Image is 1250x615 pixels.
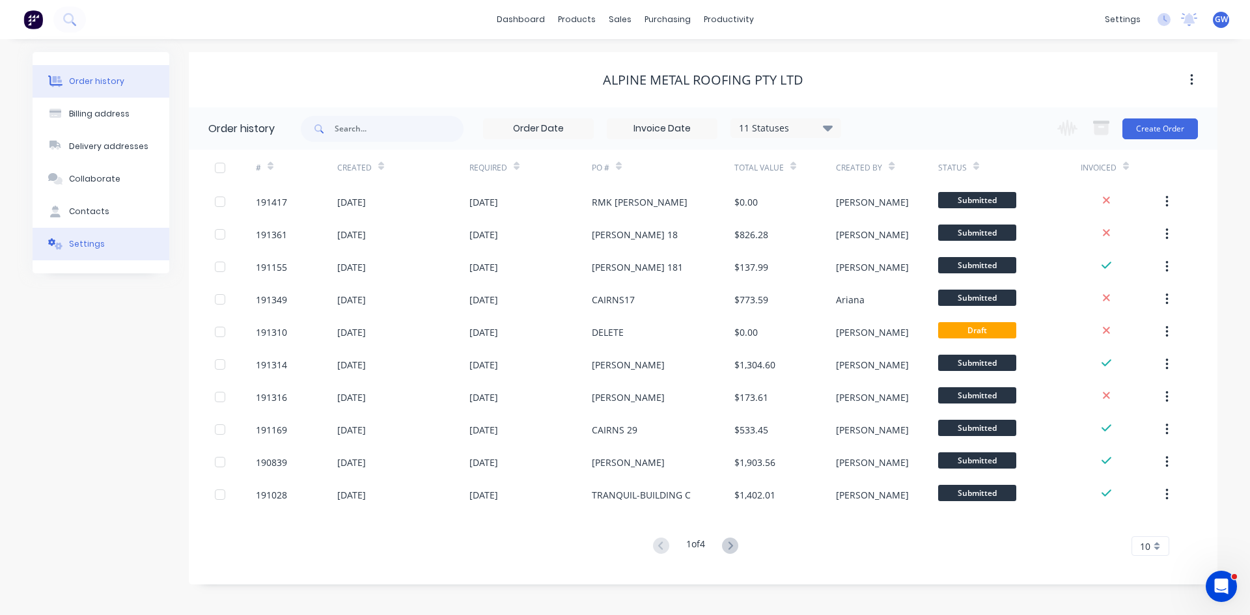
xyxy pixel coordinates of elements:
div: $173.61 [734,390,768,404]
div: $0.00 [734,325,758,339]
div: Collaborate [69,173,120,185]
div: Required [469,150,592,185]
div: 191169 [256,423,287,437]
span: 10 [1140,540,1150,553]
div: 190839 [256,456,287,469]
div: Required [469,162,507,174]
div: DELETE [592,325,624,339]
div: Contacts [69,206,109,217]
div: [DATE] [469,488,498,502]
div: [DATE] [469,423,498,437]
div: products [551,10,602,29]
div: [PERSON_NAME] [836,228,909,241]
div: purchasing [638,10,697,29]
span: Submitted [938,485,1016,501]
div: [DATE] [337,195,366,209]
div: [DATE] [337,260,366,274]
div: CAIRNS17 [592,293,635,307]
div: 191349 [256,293,287,307]
span: Submitted [938,355,1016,371]
div: # [256,150,337,185]
div: $1,903.56 [734,456,775,469]
div: [PERSON_NAME] [836,488,909,502]
img: Factory [23,10,43,29]
div: $1,402.01 [734,488,775,502]
div: 191155 [256,260,287,274]
span: Draft [938,322,1016,338]
div: 191316 [256,390,287,404]
div: [DATE] [337,423,366,437]
div: # [256,162,261,174]
a: dashboard [490,10,551,29]
div: Total Value [734,150,836,185]
button: Contacts [33,195,169,228]
span: Submitted [938,225,1016,241]
div: [PERSON_NAME] [836,358,909,372]
div: CAIRNS 29 [592,423,637,437]
div: [PERSON_NAME] [836,423,909,437]
span: Submitted [938,257,1016,273]
div: Alpine Metal Roofing Pty Ltd [603,72,803,88]
div: Order history [69,75,124,87]
div: [DATE] [469,293,498,307]
div: $773.59 [734,293,768,307]
div: [DATE] [469,456,498,469]
div: PO # [592,150,734,185]
div: settings [1098,10,1147,29]
div: [DATE] [469,228,498,241]
div: [PERSON_NAME] [592,390,665,404]
span: Submitted [938,290,1016,306]
div: [DATE] [337,358,366,372]
input: Search... [335,116,464,142]
div: [DATE] [469,195,498,209]
div: Order history [208,121,275,137]
div: $137.99 [734,260,768,274]
div: sales [602,10,638,29]
span: Submitted [938,420,1016,436]
div: 191361 [256,228,287,241]
div: productivity [697,10,760,29]
div: [PERSON_NAME] 18 [592,228,678,241]
div: [DATE] [469,260,498,274]
button: Order history [33,65,169,98]
div: Created By [836,150,937,185]
div: 191314 [256,358,287,372]
div: Created [337,162,372,174]
div: [PERSON_NAME] [836,325,909,339]
div: 191417 [256,195,287,209]
button: Delivery addresses [33,130,169,163]
div: 191028 [256,488,287,502]
div: 11 Statuses [731,121,840,135]
div: [PERSON_NAME] [836,456,909,469]
div: [PERSON_NAME] 181 [592,260,683,274]
button: Collaborate [33,163,169,195]
input: Order Date [484,119,593,139]
div: Invoiced [1081,150,1162,185]
span: GW [1215,14,1228,25]
div: [DATE] [337,390,366,404]
div: [DATE] [469,325,498,339]
div: [DATE] [337,456,366,469]
div: Settings [69,238,105,250]
div: $826.28 [734,228,768,241]
div: Total Value [734,162,784,174]
button: Create Order [1122,118,1198,139]
div: [PERSON_NAME] [592,358,665,372]
div: [PERSON_NAME] [836,195,909,209]
div: RMK [PERSON_NAME] [592,195,687,209]
div: 1 of 4 [686,537,705,556]
div: Delivery addresses [69,141,148,152]
span: Submitted [938,192,1016,208]
input: Invoice Date [607,119,717,139]
button: Billing address [33,98,169,130]
div: Created By [836,162,882,174]
span: Submitted [938,452,1016,469]
div: Status [938,150,1081,185]
div: [PERSON_NAME] [836,260,909,274]
div: Invoiced [1081,162,1117,174]
div: PO # [592,162,609,174]
div: 191310 [256,325,287,339]
div: [DATE] [337,488,366,502]
div: [PERSON_NAME] [592,456,665,469]
iframe: Intercom live chat [1206,571,1237,602]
